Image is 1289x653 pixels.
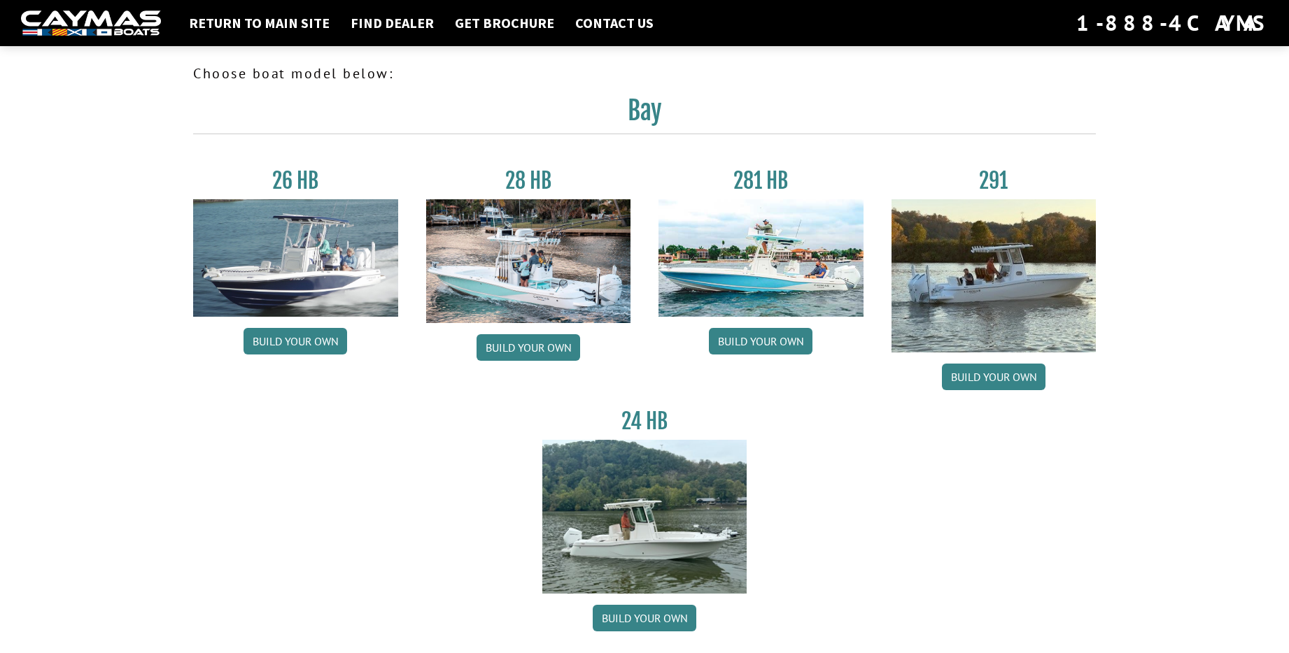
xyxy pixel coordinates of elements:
img: 28_hb_thumbnail_for_caymas_connect.jpg [426,199,631,323]
a: Build your own [593,605,696,631]
a: Build your own [942,364,1045,390]
a: Return to main site [182,14,337,32]
img: 26_new_photo_resized.jpg [193,199,398,317]
a: Contact Us [568,14,661,32]
a: Build your own [477,334,580,361]
h2: Bay [193,95,1096,134]
a: Build your own [709,328,812,354]
img: 291_Thumbnail.jpg [892,199,1097,352]
a: Find Dealer [344,14,441,32]
h3: 281 HB [658,168,864,194]
h3: 291 [892,168,1097,194]
img: 24_HB_thumbnail.jpg [542,440,747,593]
div: 1-888-4CAYMAS [1076,8,1268,38]
h3: 28 HB [426,168,631,194]
p: Choose boat model below: [193,63,1096,84]
a: Get Brochure [448,14,561,32]
img: 28-hb-twin.jpg [658,199,864,317]
img: white-logo-c9c8dbefe5ff5ceceb0f0178aa75bf4bb51f6bca0971e226c86eb53dfe498488.png [21,10,161,36]
h3: 26 HB [193,168,398,194]
a: Build your own [244,328,347,354]
h3: 24 HB [542,408,747,434]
